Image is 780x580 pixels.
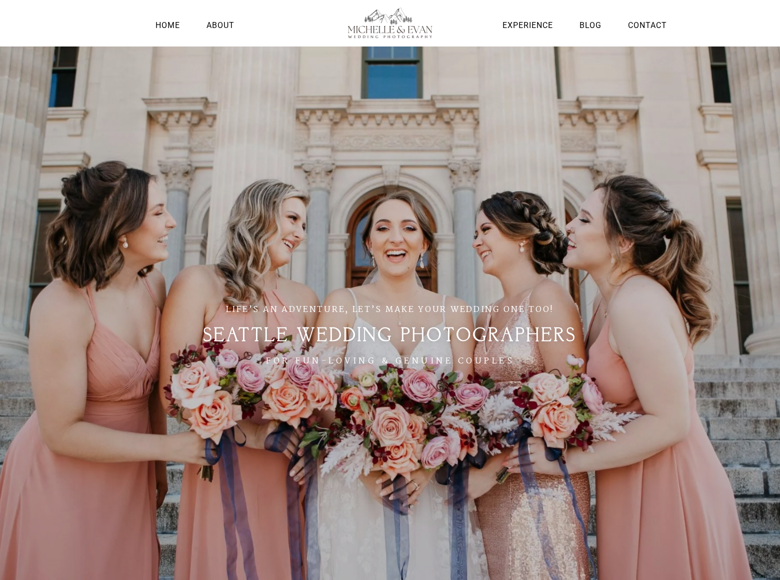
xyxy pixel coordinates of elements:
a: Experience [500,18,555,32]
a: Home [153,18,182,32]
a: Contact [625,18,669,32]
span: FOR FUN-LOVING & GENUINE COUPLES [265,354,514,368]
a: About [204,18,237,32]
a: Blog [577,18,604,32]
